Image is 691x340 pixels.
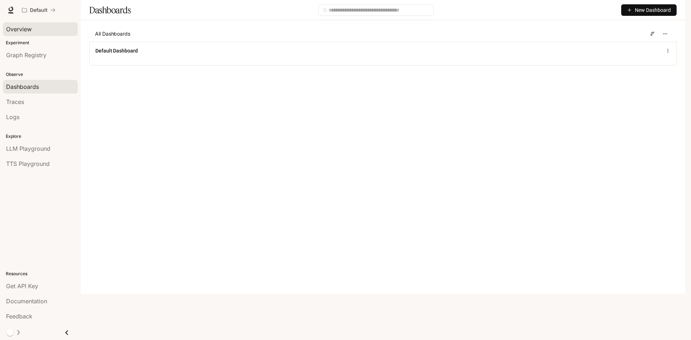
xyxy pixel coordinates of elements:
[30,7,48,13] p: Default
[635,6,671,14] span: New Dashboard
[95,47,138,54] a: Default Dashboard
[89,3,131,17] h1: Dashboards
[95,30,130,37] span: All Dashboards
[19,3,59,17] button: All workspaces
[621,4,677,16] button: New Dashboard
